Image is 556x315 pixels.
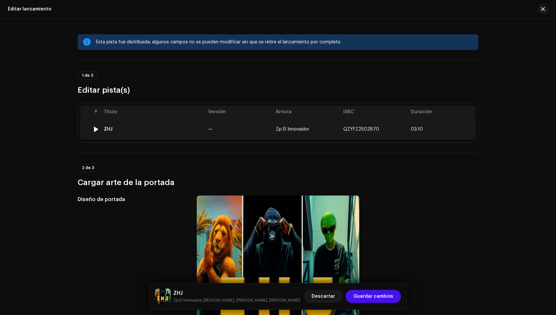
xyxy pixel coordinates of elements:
span: Descartar [312,290,335,303]
th: Artista [273,106,341,119]
th: Versión [206,106,273,119]
th: Título [101,106,206,119]
h3: Cargar arte de la portada [78,177,478,188]
h5: Diseño de portada [78,196,186,203]
button: Descartar [304,290,343,303]
span: Zp El Innovador [276,127,309,132]
button: Guardar cambios [346,290,401,303]
span: QZYFZ2502870 [343,127,379,132]
small: ZHJ [173,297,300,304]
th: ISRC [341,106,408,119]
span: — [208,127,212,132]
span: 03:10 [411,127,423,132]
div: Esta pista fue distribuida: algunos campos no se pueden modificar sin que se retire el lanzamient... [96,38,473,46]
div: ZHJ [104,127,113,132]
h3: Editar pista(s) [78,85,478,95]
h5: ZHJ [173,289,300,297]
img: be68953a-676d-4d8a-99b4-7ce7b7a250ac [155,289,171,304]
span: Guardar cambios [353,290,393,303]
th: Duración [408,106,476,119]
